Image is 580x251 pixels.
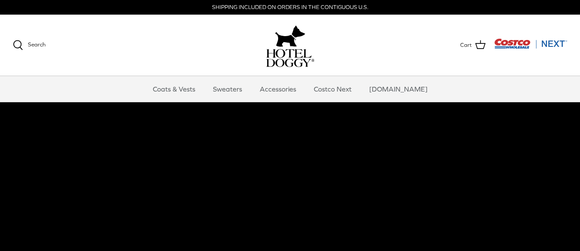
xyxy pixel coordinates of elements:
[460,41,472,50] span: Cart
[494,44,567,50] a: Visit Costco Next
[266,49,314,67] img: hoteldoggycom
[266,23,314,67] a: hoteldoggy.com hoteldoggycom
[460,40,486,51] a: Cart
[252,76,304,102] a: Accessories
[306,76,359,102] a: Costco Next
[145,76,203,102] a: Coats & Vests
[205,76,250,102] a: Sweaters
[275,23,305,49] img: hoteldoggy.com
[13,40,46,50] a: Search
[361,76,435,102] a: [DOMAIN_NAME]
[494,38,567,49] img: Costco Next
[28,41,46,48] span: Search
